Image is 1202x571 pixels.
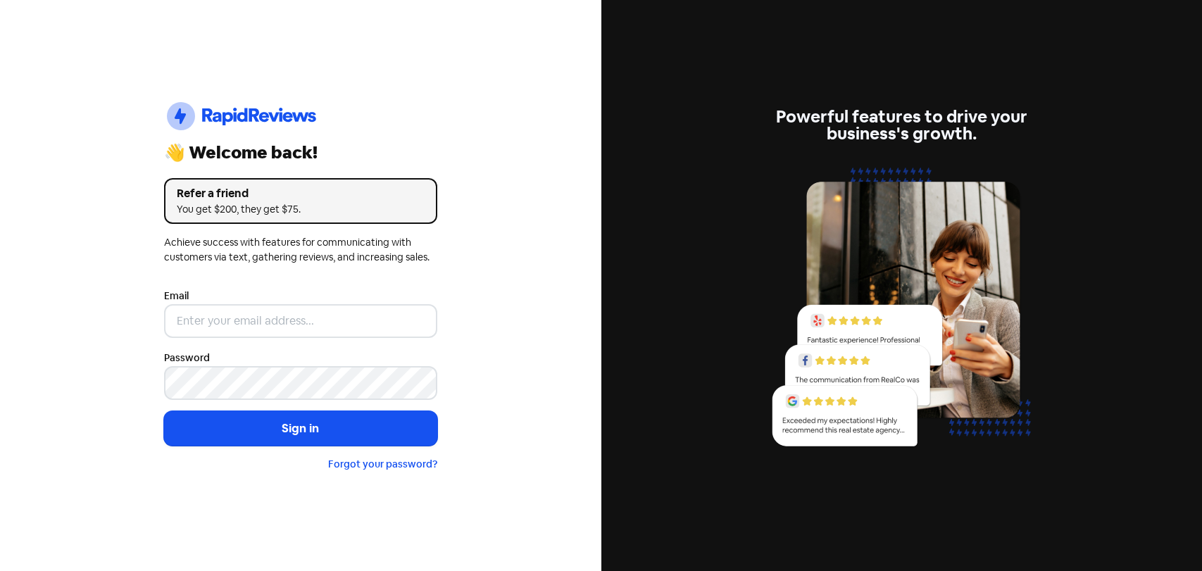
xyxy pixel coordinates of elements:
input: Enter your email address... [164,304,437,338]
div: Refer a friend [177,185,425,202]
label: Email [164,289,189,303]
a: Forgot your password? [328,458,437,470]
div: 👋 Welcome back! [164,144,437,161]
div: You get $200, they get $75. [177,202,425,217]
button: Sign in [164,411,437,446]
label: Password [164,351,210,365]
div: Achieve success with features for communicating with customers via text, gathering reviews, and i... [164,235,437,265]
img: reviews [765,159,1038,463]
div: Powerful features to drive your business's growth. [765,108,1038,142]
